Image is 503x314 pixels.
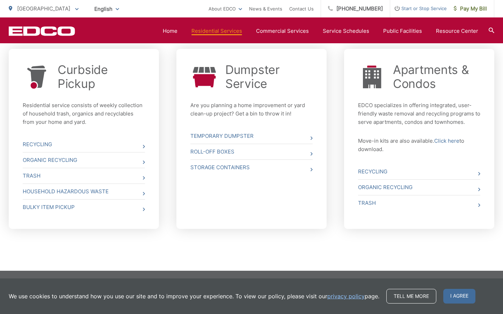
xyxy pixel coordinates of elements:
[190,160,313,175] a: Storage Containers
[393,63,480,91] a: Apartments & Condos
[454,5,487,13] span: Pay My Bill
[358,101,480,126] p: EDCO specializes in offering integrated, user-friendly waste removal and recycling programs to se...
[358,195,480,211] a: Trash
[23,184,145,199] a: Household Hazardous Waste
[23,137,145,152] a: Recycling
[163,27,177,35] a: Home
[191,27,242,35] a: Residential Services
[190,128,313,144] a: Temporary Dumpster
[358,180,480,195] a: Organic Recycling
[17,5,70,12] span: [GEOGRAPHIC_DATA]
[190,144,313,159] a: Roll-Off Boxes
[23,101,145,126] p: Residential service consists of weekly collection of household trash, organics and recyclables fr...
[256,27,309,35] a: Commercial Services
[383,27,422,35] a: Public Facilities
[358,137,480,154] p: Move-in kits are also available. to download.
[209,5,242,13] a: About EDCO
[9,26,75,36] a: EDCD logo. Return to the homepage.
[358,164,480,179] a: Recycling
[23,168,145,184] a: Trash
[249,5,282,13] a: News & Events
[436,27,478,35] a: Resource Center
[89,3,124,15] span: English
[9,292,379,300] p: We use cookies to understand how you use our site and to improve your experience. To view our pol...
[323,27,369,35] a: Service Schedules
[23,152,145,168] a: Organic Recycling
[23,200,145,215] a: Bulky Item Pickup
[190,101,313,118] p: Are you planning a home improvement or yard clean-up project? Get a bin to throw it in!
[225,63,313,91] a: Dumpster Service
[58,63,145,91] a: Curbside Pickup
[289,5,314,13] a: Contact Us
[327,292,365,300] a: privacy policy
